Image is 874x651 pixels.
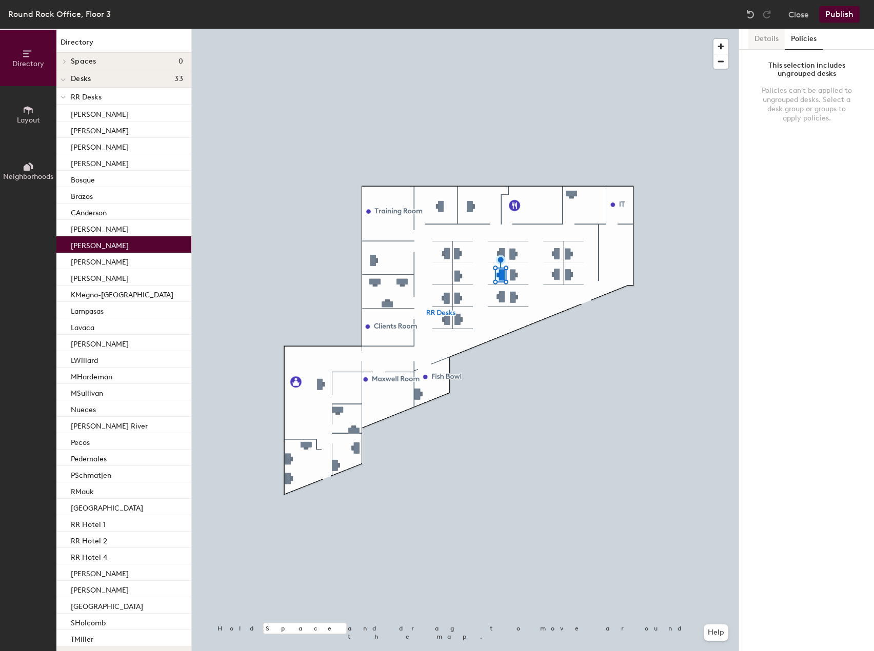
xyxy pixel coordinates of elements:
p: CAnderson [71,206,107,217]
p: LWillard [71,353,98,365]
span: Layout [17,116,40,125]
button: Policies [785,29,823,50]
p: [PERSON_NAME] [71,271,129,283]
p: [PERSON_NAME] [71,156,129,168]
button: Details [748,29,785,50]
p: Lampasas [71,304,104,316]
p: PSchmatjen [71,468,111,480]
p: [GEOGRAPHIC_DATA] [71,501,143,513]
span: 0 [178,57,183,66]
p: Pedernales [71,452,107,463]
img: Redo [762,9,772,19]
span: Desks [71,75,91,83]
span: RR Desks [71,93,102,101]
p: [PERSON_NAME] River [71,419,148,431]
p: MHardeman [71,370,112,381]
p: [PERSON_NAME] [71,337,129,349]
p: Lavaca [71,320,94,332]
p: RMauk [71,484,94,496]
p: [PERSON_NAME] [71,238,129,250]
div: Round Rock Office, Floor 3 [8,8,111,21]
span: Directory [12,59,44,68]
button: Publish [819,6,860,23]
p: RR Hotel 2 [71,534,107,545]
p: MSullivan [71,386,103,398]
button: Close [788,6,809,23]
img: Undo [745,9,756,19]
span: Neighborhoods [3,172,53,181]
p: [GEOGRAPHIC_DATA] [71,599,143,611]
span: 33 [174,75,183,83]
p: [PERSON_NAME] [71,255,129,267]
p: [PERSON_NAME] [71,583,129,595]
p: [PERSON_NAME] [71,107,129,119]
h1: Directory [56,37,191,53]
div: This selection includes ungrouped desks [760,62,853,78]
p: KMegna-[GEOGRAPHIC_DATA] [71,288,173,299]
div: Policies can't be applied to ungrouped desks. Select a desk group or groups to apply policies. [760,86,853,123]
p: TMiller [71,632,93,644]
button: Help [704,624,728,641]
p: [PERSON_NAME] [71,566,129,578]
p: SHolcomb [71,616,106,627]
p: [PERSON_NAME] [71,222,129,234]
p: Pecos [71,435,90,447]
p: Brazos [71,189,93,201]
p: RR Hotel 1 [71,517,106,529]
span: Spaces [71,57,96,66]
p: [PERSON_NAME] [71,124,129,135]
p: [PERSON_NAME] [71,140,129,152]
p: Bosque [71,173,95,185]
p: Nueces [71,402,96,414]
p: RR Hotel 4 [71,550,107,562]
